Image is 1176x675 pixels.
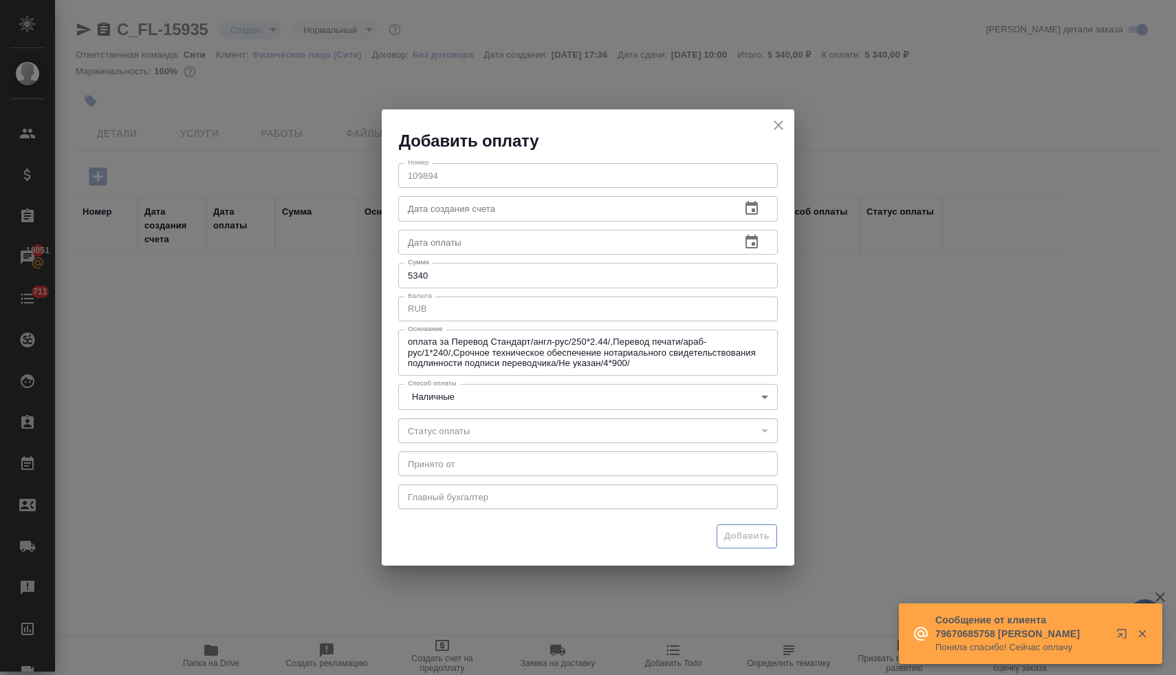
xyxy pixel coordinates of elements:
[935,613,1107,641] p: Сообщение от клиента 79670685758 [PERSON_NAME]
[408,336,768,368] textarea: оплата за Перевод Стандарт/англ-рус/250*2.44/,Перевод печати/араб-рус/1*240/,Срочное техническое ...
[935,641,1107,654] p: Поняла спасибо! Сейчас оплачу
[1128,628,1156,640] button: Закрыть
[408,391,459,403] button: Наличные
[398,418,778,443] div: ​
[408,303,768,314] textarea: RUB
[399,130,794,152] h2: Добавить оплату
[1108,620,1141,653] button: Открыть в новой вкладке
[768,115,789,136] button: close
[398,384,778,410] div: Наличные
